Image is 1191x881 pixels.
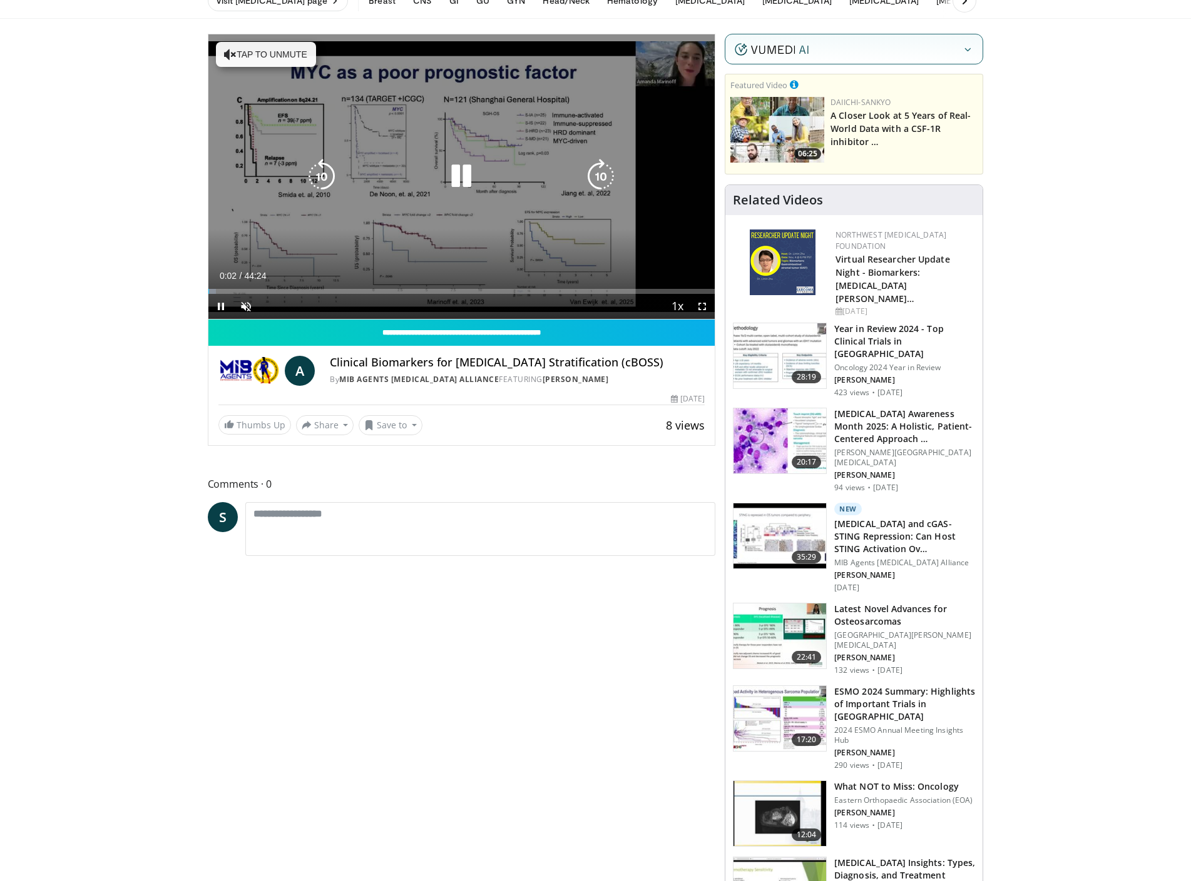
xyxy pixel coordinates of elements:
[834,503,862,515] p: New
[792,828,822,841] span: 12:04
[834,363,975,373] p: Oncology 2024 Year in Review
[208,294,233,319] button: Pause
[734,686,826,751] img: 46de9799-2ad3-4469-b73f-5b07c033639e.150x105_q85_crop-smart_upscale.jpg
[730,79,787,91] small: Featured Video
[690,294,715,319] button: Fullscreen
[834,375,975,385] p: [PERSON_NAME]
[733,193,823,208] h4: Related Videos
[665,294,690,319] button: Playback Rate
[734,323,826,388] img: faabf630-c34d-49bb-a02e-97be6a0a6935.150x105_q85_crop-smart_upscale.jpg
[218,356,280,386] img: MIB Agents Osteosarcoma Alliance
[339,374,499,385] a: MIB Agents [MEDICAL_DATA] Alliance
[836,253,950,305] a: Virtual Researcher Update Night - Biomarkers: [MEDICAL_DATA] [PERSON_NAME]…
[733,603,975,675] a: 22:41 Latest Novel Advances for Osteosarcomas [GEOGRAPHIC_DATA][PERSON_NAME][MEDICAL_DATA] [PERSO...
[834,780,973,793] h3: What NOT to Miss: Oncology
[867,483,871,493] div: ·
[834,323,975,360] h3: Year in Review 2024 - Top Clinical Trials in [GEOGRAPHIC_DATA]
[834,518,975,555] h3: [MEDICAL_DATA] and cGAS-STING Repression: Can Host STING Activation Ov…
[733,685,975,770] a: 17:20 ESMO 2024 Summary: Highlights of Important Trials in [GEOGRAPHIC_DATA] 2024 ESMO Annual Mee...
[730,97,824,163] img: 93c22cae-14d1-47f0-9e4a-a244e824b022.png.150x105_q85_crop-smart_upscale.jpg
[666,418,705,433] span: 8 views
[792,651,822,663] span: 22:41
[218,415,291,435] a: Thumbs Up
[792,371,822,383] span: 28:19
[836,229,946,251] a: Northwest [MEDICAL_DATA] Foundation
[877,388,902,398] p: [DATE]
[834,583,859,593] p: [DATE]
[834,558,975,568] p: MIB Agents [MEDICAL_DATA] Alliance
[834,653,975,663] p: [PERSON_NAME]
[233,294,258,319] button: Unmute
[834,408,975,445] h3: [MEDICAL_DATA] Awareness Month 2025: A Holistic, Patient-Centered Approach …
[733,780,975,847] a: 12:04 What NOT to Miss: Oncology Eastern Orthopaedic Association (EOA) [PERSON_NAME] 114 views · ...
[872,665,875,675] div: ·
[733,503,975,593] a: 35:29 New [MEDICAL_DATA] and cGAS-STING Repression: Can Host STING Activation Ov… MIB Agents [MED...
[730,97,824,163] a: 06:25
[792,733,822,746] span: 17:20
[208,476,716,492] span: Comments 0
[834,748,975,758] p: [PERSON_NAME]
[834,570,975,580] p: [PERSON_NAME]
[834,795,973,805] p: Eastern Orthopaedic Association (EOA)
[735,43,809,56] img: vumedi-ai-logo.v2.svg
[831,97,891,108] a: Daiichi-Sankyo
[208,502,238,532] a: S
[831,109,971,148] a: A Closer Look at 5 Years of Real-World Data with a CSF-1R inhibitor …
[834,685,975,723] h3: ESMO 2024 Summary: Highlights of Important Trials in [GEOGRAPHIC_DATA]
[872,820,875,830] div: ·
[877,665,902,675] p: [DATE]
[834,665,869,675] p: 132 views
[543,374,609,385] a: [PERSON_NAME]
[220,271,237,281] span: 0:02
[296,415,354,435] button: Share
[244,271,266,281] span: 44:24
[877,820,902,830] p: [DATE]
[216,42,316,67] button: Tap to unmute
[872,760,875,770] div: ·
[734,408,826,473] img: 0dbe95ba-f692-465e-8bde-44b1182eed17.150x105_q85_crop-smart_upscale.jpg
[208,34,715,320] video-js: Video Player
[794,148,821,159] span: 06:25
[872,388,875,398] div: ·
[834,630,975,650] p: [GEOGRAPHIC_DATA][PERSON_NAME][MEDICAL_DATA]
[792,456,822,468] span: 20:17
[834,470,975,480] p: [PERSON_NAME]
[836,306,973,317] div: [DATE]
[734,781,826,846] img: 6e6708db-44af-4ba8-b6aa-bb4b10832094.150x105_q85_crop-smart_upscale.jpg
[734,603,826,668] img: 4150d5c2-c26a-4ca8-be17-a5e52e670711.150x105_q85_crop-smart_upscale.jpg
[330,374,705,385] div: By FEATURING
[240,271,242,281] span: /
[834,725,975,745] p: 2024 ESMO Annual Meeting Insights Hub
[792,551,822,563] span: 35:29
[834,483,865,493] p: 94 views
[873,483,898,493] p: [DATE]
[750,229,815,295] img: a6200dbe-dadf-4c3e-9c06-d4385956049b.png.150x105_q85_autocrop_double_scale_upscale_version-0.2.png
[834,603,975,628] h3: Latest Novel Advances for Osteosarcomas
[834,820,869,830] p: 114 views
[671,393,705,405] div: [DATE]
[734,503,826,568] img: 914a5603-ae58-47c5-9a8b-d9208c633eda.150x105_q85_crop-smart_upscale.jpg
[733,323,975,398] a: 28:19 Year in Review 2024 - Top Clinical Trials in [GEOGRAPHIC_DATA] Oncology 2024 Year in Review...
[208,289,715,294] div: Progress Bar
[834,808,973,818] p: [PERSON_NAME]
[834,448,975,468] p: [PERSON_NAME][GEOGRAPHIC_DATA][MEDICAL_DATA]
[285,356,315,386] a: A
[834,388,869,398] p: 423 views
[733,408,975,493] a: 20:17 [MEDICAL_DATA] Awareness Month 2025: A Holistic, Patient-Centered Approach … [PERSON_NAME][...
[359,415,422,435] button: Save to
[834,760,869,770] p: 290 views
[877,760,902,770] p: [DATE]
[330,356,705,370] h4: Clinical Biomarkers for [MEDICAL_DATA] Stratification (cBOSS)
